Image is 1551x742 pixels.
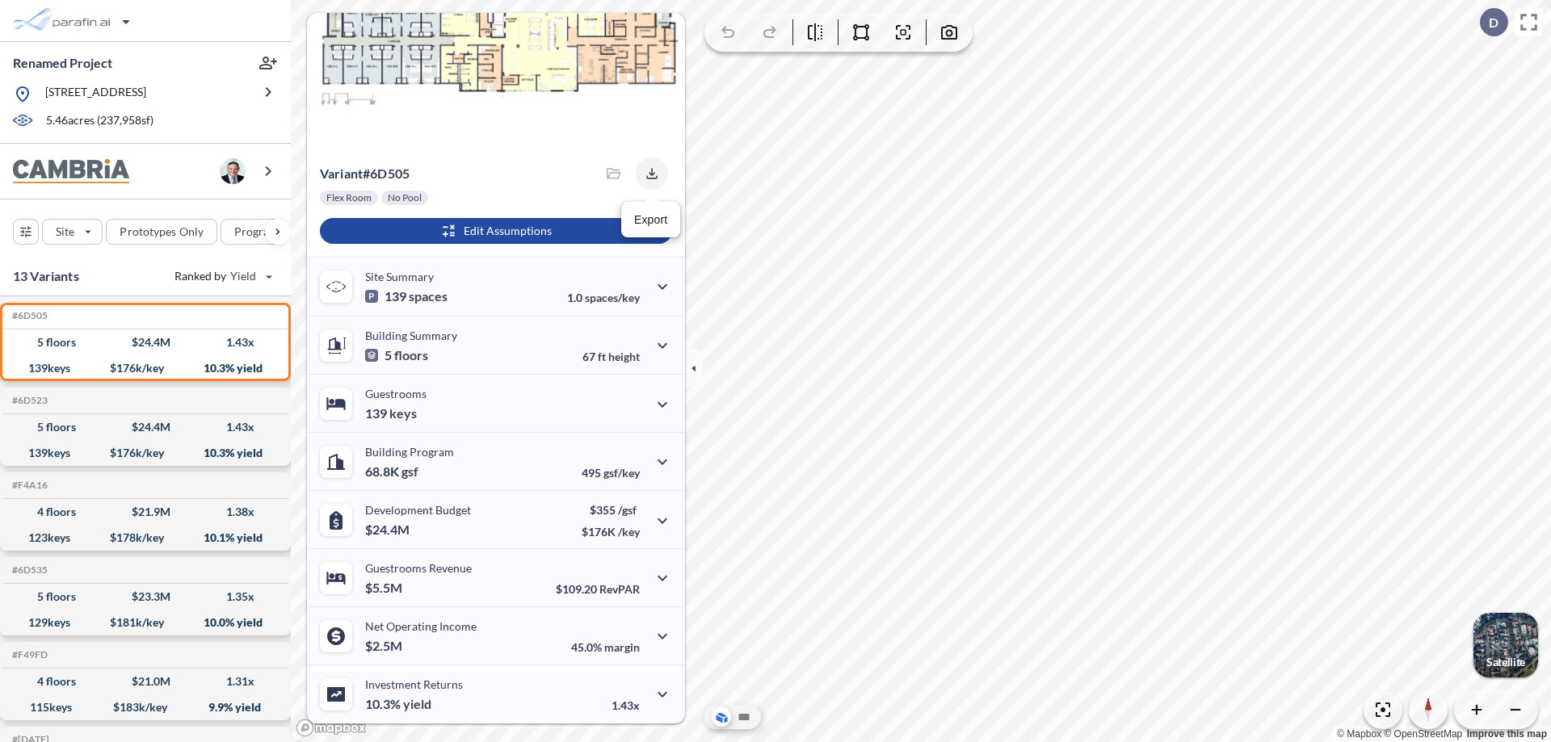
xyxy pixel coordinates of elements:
[1467,728,1547,740] a: Improve this map
[365,270,434,283] p: Site Summary
[582,350,640,363] p: 67
[734,707,754,727] button: Site Plan
[45,84,146,104] p: [STREET_ADDRESS]
[604,640,640,654] span: margin
[13,266,79,286] p: 13 Variants
[365,580,405,596] p: $5.5M
[56,224,74,240] p: Site
[326,191,372,204] p: Flex Room
[365,503,471,517] p: Development Budget
[365,561,472,575] p: Guestrooms Revenue
[365,463,418,480] p: 68.8K
[320,166,363,181] span: Variant
[365,347,428,363] p: 5
[1489,15,1498,30] p: D
[365,522,412,538] p: $24.4M
[582,525,640,539] p: $176K
[388,191,422,204] p: No Pool
[582,466,640,480] p: 495
[618,525,640,539] span: /key
[234,224,280,240] p: Program
[9,310,48,321] h5: Click to copy the code
[556,582,640,596] p: $109.20
[365,619,477,633] p: Net Operating Income
[394,347,428,363] span: floors
[13,159,129,184] img: BrandImage
[320,166,410,182] p: # 6d505
[409,288,448,304] span: spaces
[106,219,217,245] button: Prototypes Only
[1337,728,1381,740] a: Mapbox
[585,291,640,304] span: spaces/key
[612,698,640,712] p: 1.43x
[1473,613,1538,677] img: Switcher Image
[9,564,48,576] h5: Click to copy the code
[389,405,417,421] span: keys
[365,445,454,459] p: Building Program
[365,405,417,421] p: 139
[401,463,418,480] span: gsf
[608,350,640,363] span: height
[365,329,457,342] p: Building Summary
[230,268,257,284] span: Yield
[603,466,640,480] span: gsf/key
[712,707,731,727] button: Aerial View
[9,480,48,491] h5: Click to copy the code
[46,112,153,130] p: 5.46 acres ( 237,958 sf)
[13,54,112,72] p: Renamed Project
[365,696,431,712] p: 10.3%
[365,677,463,691] p: Investment Returns
[598,350,606,363] span: ft
[9,395,48,406] h5: Click to copy the code
[599,582,640,596] span: RevPAR
[120,224,204,240] p: Prototypes Only
[320,218,672,244] button: Edit Assumptions
[162,263,283,289] button: Ranked by Yield
[220,158,246,184] img: user logo
[296,719,367,737] a: Mapbox homepage
[582,503,640,517] p: $355
[403,696,431,712] span: yield
[365,387,427,400] p: Guestrooms
[571,640,640,654] p: 45.0%
[1384,728,1462,740] a: OpenStreetMap
[1473,613,1538,677] button: Switcher ImageSatellite
[9,649,48,660] h5: Click to copy the code
[365,638,405,654] p: $2.5M
[365,288,448,304] p: 139
[464,223,552,239] p: Edit Assumptions
[618,503,637,517] span: /gsf
[221,219,308,245] button: Program
[42,219,103,245] button: Site
[1486,656,1525,669] p: Satellite
[567,291,640,304] p: 1.0
[634,212,667,228] p: Export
